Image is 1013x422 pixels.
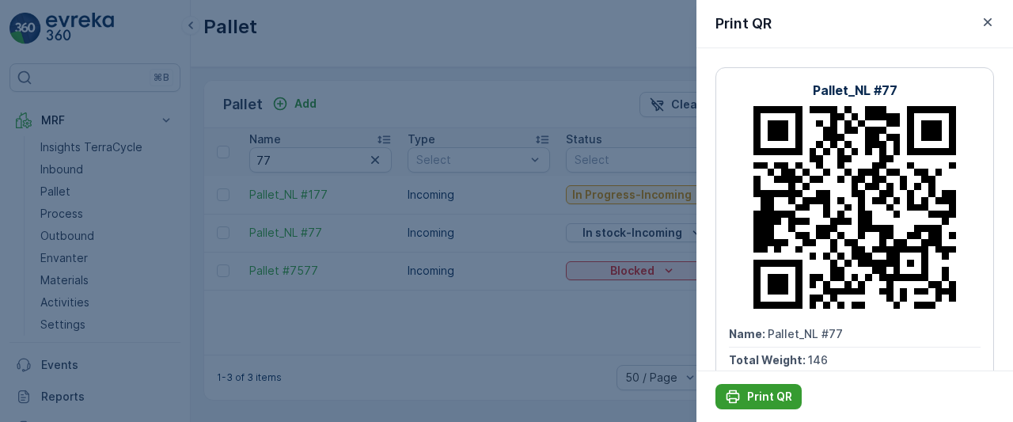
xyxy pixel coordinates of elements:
[715,384,802,409] button: Print QR
[747,389,792,405] p: Print QR
[715,13,772,35] p: Print QR
[808,353,828,367] span: 146
[729,353,808,367] span: Total Weight :
[768,327,843,340] span: Pallet_NL #77
[729,327,768,340] span: Name :
[813,81,897,100] p: Pallet_NL #77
